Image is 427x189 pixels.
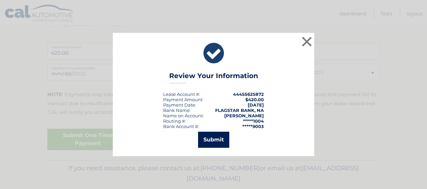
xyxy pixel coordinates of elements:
button: × [300,35,314,48]
div: Bank Name: [163,108,191,113]
div: Payment Amount: [163,97,203,102]
div: Bank Account #: [163,124,199,129]
span: [DATE] [248,102,264,108]
strong: FLAGSTAR BANK, NA [215,108,264,113]
button: Submit [198,132,229,148]
div: : [163,102,196,108]
span: $420.00 [245,97,264,102]
div: Name on Account: [163,113,204,118]
span: Payment Date [163,102,195,108]
div: Lease Account #: [163,91,200,97]
h3: Review Your Information [169,72,258,83]
strong: [PERSON_NAME] [224,113,264,118]
strong: 44455625872 [233,91,264,97]
div: Routing #: [163,118,186,124]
